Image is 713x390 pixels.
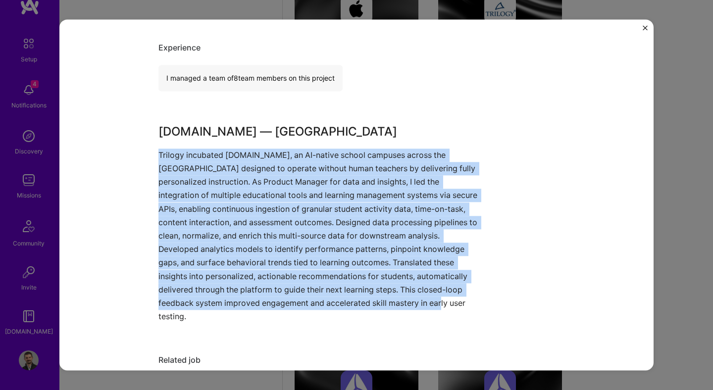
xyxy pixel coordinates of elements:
button: Close [643,25,648,36]
div: Related job [158,355,555,366]
p: Trilogy incubated [DOMAIN_NAME], an AI-native school campuses across the [GEOGRAPHIC_DATA] design... [158,148,480,324]
div: Experience [158,43,555,53]
h3: [DOMAIN_NAME] — [GEOGRAPHIC_DATA] [158,123,480,141]
div: I managed a team of 8 team members on this project [158,65,343,91]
